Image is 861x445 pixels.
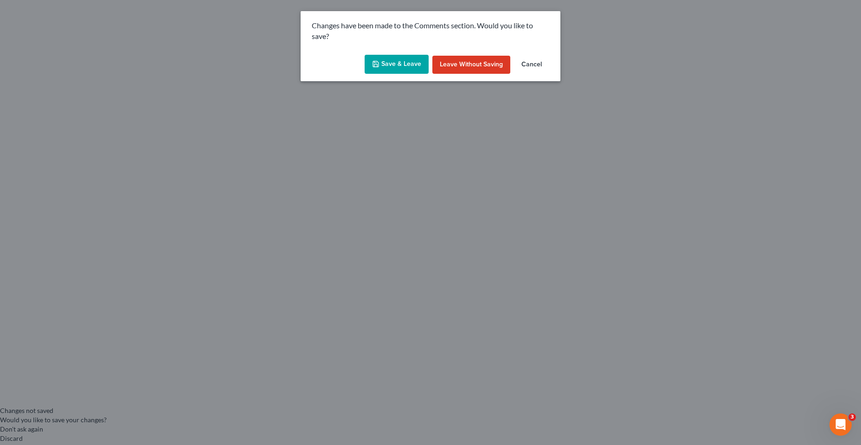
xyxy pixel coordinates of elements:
button: Save & Leave [365,55,429,74]
span: 3 [848,413,856,421]
p: Changes have been made to the Comments section. Would you like to save? [312,20,549,42]
iframe: Intercom live chat [829,413,852,436]
button: Cancel [514,56,549,74]
button: Leave without Saving [432,56,510,74]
